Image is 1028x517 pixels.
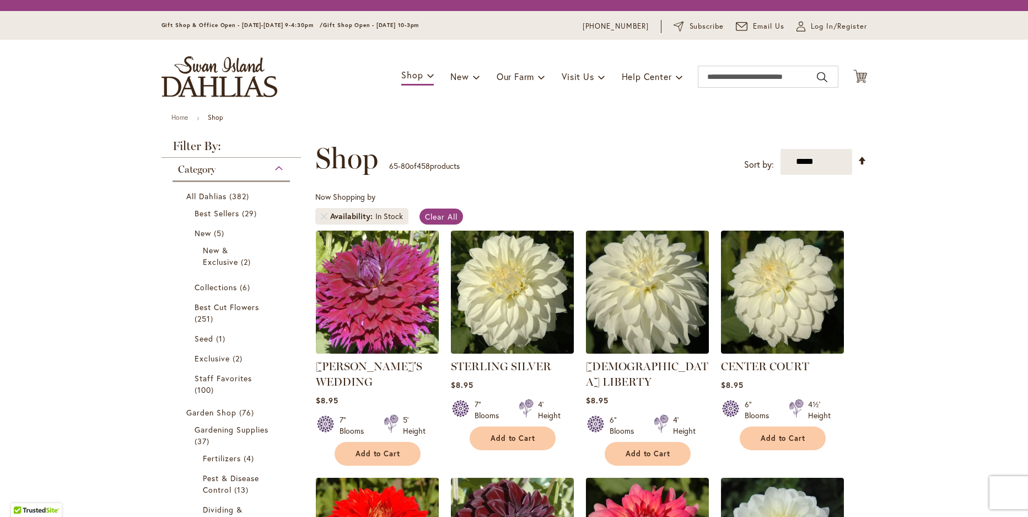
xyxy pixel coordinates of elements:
[451,360,551,373] a: STERLING SILVER
[195,424,271,447] a: Gardening Supplies
[195,333,271,344] a: Seed
[186,407,279,418] a: Garden Shop
[690,21,724,32] span: Subscribe
[401,161,410,171] span: 80
[451,231,574,354] img: Sterling Silver
[389,161,398,171] span: 65
[610,414,641,436] div: 6" Blooms
[195,208,240,218] span: Best Sellers
[8,478,39,509] iframe: Launch Accessibility Center
[538,399,561,421] div: 4' Height
[626,449,671,459] span: Add to Cart
[419,209,463,225] a: Clear All
[586,231,709,354] img: LADY LIBERTY
[605,442,691,466] button: Add to Cart
[761,434,806,443] span: Add to Cart
[208,113,223,121] strong: Shop
[673,414,696,436] div: 4' Height
[721,231,844,354] img: CENTER COURT
[195,424,269,435] span: Gardening Supplies
[796,21,867,32] a: Log In/Register
[195,227,271,239] a: New
[195,353,271,364] a: Exclusive
[241,256,254,268] span: 2
[203,244,263,268] a: New &amp; Exclusive
[562,71,594,82] span: Visit Us
[203,472,263,495] a: Pest &amp; Disease Control
[316,345,439,356] a: Jennifer's Wedding
[425,211,458,222] span: Clear All
[744,154,774,175] label: Sort by:
[389,157,460,175] p: - of products
[178,163,216,175] span: Category
[195,333,213,344] span: Seed
[195,353,230,364] span: Exclusive
[674,21,724,32] a: Subscribe
[721,360,809,373] a: CENTER COURT
[335,442,421,466] button: Add to Cart
[417,161,430,171] span: 458
[240,281,253,293] span: 6
[244,452,257,464] span: 4
[195,302,260,312] span: Best Cut Flowers
[401,69,423,81] span: Shop
[162,22,324,29] span: Gift Shop & Office Open - [DATE]-[DATE] 9-4:30pm /
[340,414,370,436] div: 7" Blooms
[586,395,609,406] span: $8.95
[356,449,401,459] span: Add to Cart
[470,427,556,450] button: Add to Cart
[736,21,784,32] a: Email Us
[450,71,469,82] span: New
[316,395,338,406] span: $8.95
[234,484,251,495] span: 13
[239,407,257,418] span: 76
[316,360,422,388] a: [PERSON_NAME]'S WEDDING
[195,372,271,396] a: Staff Favorites
[195,373,252,383] span: Staff Favorites
[186,191,227,201] span: All Dahlias
[475,399,505,421] div: 7" Blooms
[745,399,776,421] div: 6" Blooms
[216,333,228,344] span: 1
[721,380,744,390] span: $8.95
[203,245,238,267] span: New & Exclusive
[162,56,277,97] a: store logo
[586,360,708,388] a: [DEMOGRAPHIC_DATA] LIBERTY
[403,414,426,436] div: 5' Height
[203,452,263,464] a: Fertilizers
[195,282,238,292] span: Collections
[229,190,252,202] span: 382
[195,228,211,238] span: New
[203,473,260,495] span: Pest & Disease Control
[214,227,227,239] span: 5
[491,434,536,443] span: Add to Cart
[740,427,826,450] button: Add to Cart
[811,21,867,32] span: Log In/Register
[242,207,260,219] span: 29
[315,191,375,202] span: Now Shopping by
[195,301,271,324] a: Best Cut Flowers
[721,345,844,356] a: CENTER COURT
[808,399,831,421] div: 4½' Height
[323,22,419,29] span: Gift Shop Open - [DATE] 10-3pm
[195,384,217,396] span: 100
[316,231,439,354] img: Jennifer's Wedding
[195,207,271,219] a: Best Sellers
[451,380,473,390] span: $8.95
[330,211,375,222] span: Availability
[375,211,403,222] div: In Stock
[186,407,237,418] span: Garden Shop
[583,21,649,32] a: [PHONE_NUMBER]
[195,435,212,447] span: 37
[195,281,271,293] a: Collections
[451,345,574,356] a: Sterling Silver
[195,313,216,324] span: 251
[321,213,327,220] a: Remove Availability In Stock
[203,453,241,463] span: Fertilizers
[233,353,245,364] span: 2
[171,113,189,121] a: Home
[753,21,784,32] span: Email Us
[586,345,709,356] a: LADY LIBERTY
[162,140,302,158] strong: Filter By:
[186,190,279,202] a: All Dahlias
